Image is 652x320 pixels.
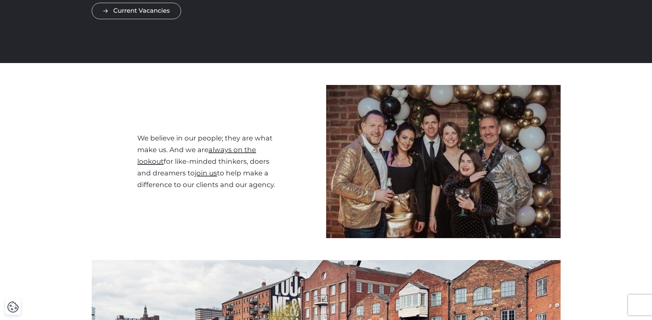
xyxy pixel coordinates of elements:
[7,301,19,313] button: Cookie Settings
[7,301,19,313] img: Revisit consent button
[137,132,280,190] p: We believe in our people; they are what make us. And we are for like-minded thinkers, doers and d...
[195,169,217,177] a: join us
[92,3,181,19] a: Current Vacancies
[326,85,561,238] img: Ponderosa Management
